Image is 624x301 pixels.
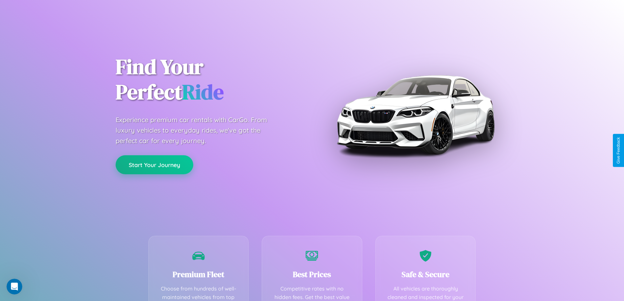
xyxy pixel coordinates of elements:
h3: Safe & Secure [386,269,466,280]
button: Start Your Journey [116,155,193,174]
h3: Best Prices [272,269,352,280]
h1: Find Your Perfect [116,54,302,105]
span: Ride [182,78,224,106]
img: Premium BMW car rental vehicle [333,33,497,197]
div: Give Feedback [616,137,621,164]
p: Experience premium car rentals with CarGo. From luxury vehicles to everyday rides, we've got the ... [116,115,279,146]
iframe: Intercom live chat [7,279,22,294]
h3: Premium Fleet [159,269,239,280]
